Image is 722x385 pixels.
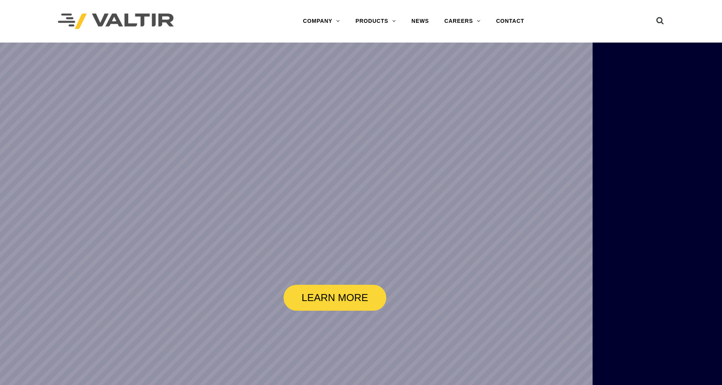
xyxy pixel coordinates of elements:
a: COMPANY [295,14,348,29]
a: CONTACT [488,14,532,29]
a: PRODUCTS [348,14,404,29]
a: NEWS [404,14,437,29]
a: CAREERS [437,14,488,29]
img: Valtir [58,14,174,29]
a: LEARN MORE [284,285,387,311]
